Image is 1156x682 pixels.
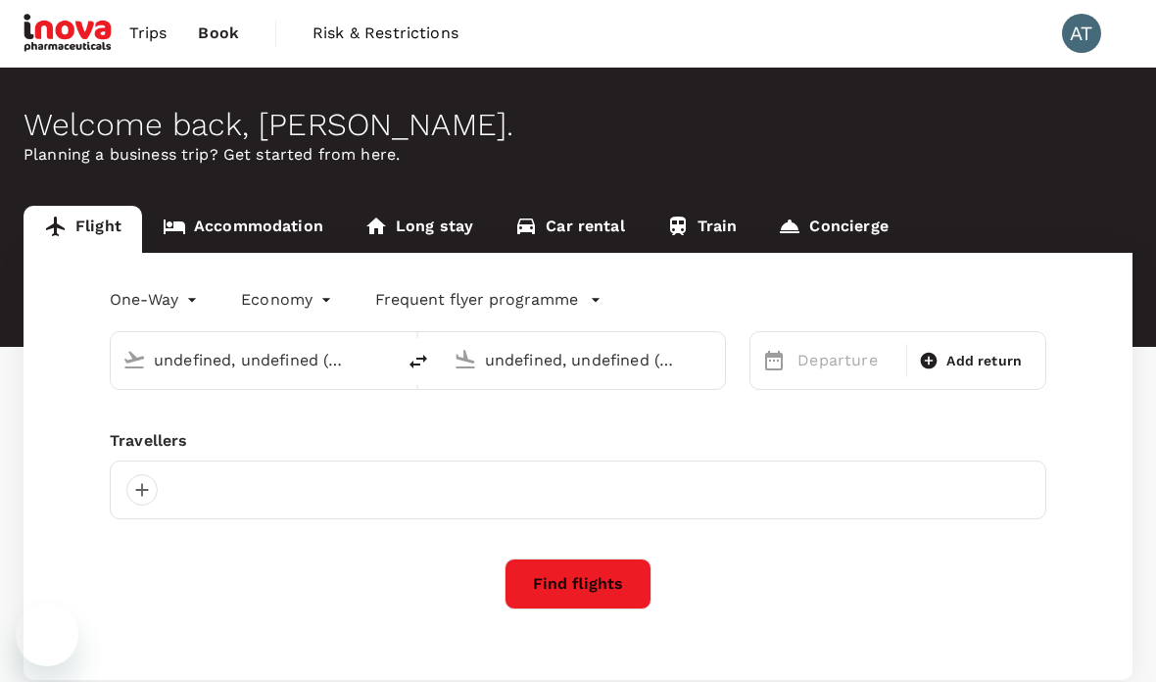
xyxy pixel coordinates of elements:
div: One-Way [110,284,202,316]
div: AT [1062,14,1101,53]
p: Frequent flyer programme [375,288,578,312]
p: Planning a business trip? Get started from here. [24,143,1132,167]
a: Concierge [757,206,908,253]
input: Depart from [154,345,354,375]
a: Accommodation [142,206,344,253]
button: delete [395,338,442,385]
a: Car rental [494,206,646,253]
div: Economy [241,284,336,316]
iframe: Button to launch messaging window [16,604,78,666]
button: Open [381,358,385,362]
div: Travellers [110,429,1046,453]
p: Departure [797,349,894,372]
button: Open [711,358,715,362]
input: Going to [485,345,685,375]
span: Risk & Restrictions [313,22,458,45]
button: Frequent flyer programme [375,288,602,312]
a: Flight [24,206,142,253]
span: Add return [946,351,1022,371]
a: Train [646,206,758,253]
a: Long stay [344,206,494,253]
div: Welcome back , [PERSON_NAME] . [24,107,1132,143]
img: iNova Pharmaceuticals [24,12,114,55]
span: Book [198,22,239,45]
span: Trips [129,22,168,45]
button: Find flights [505,559,651,609]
